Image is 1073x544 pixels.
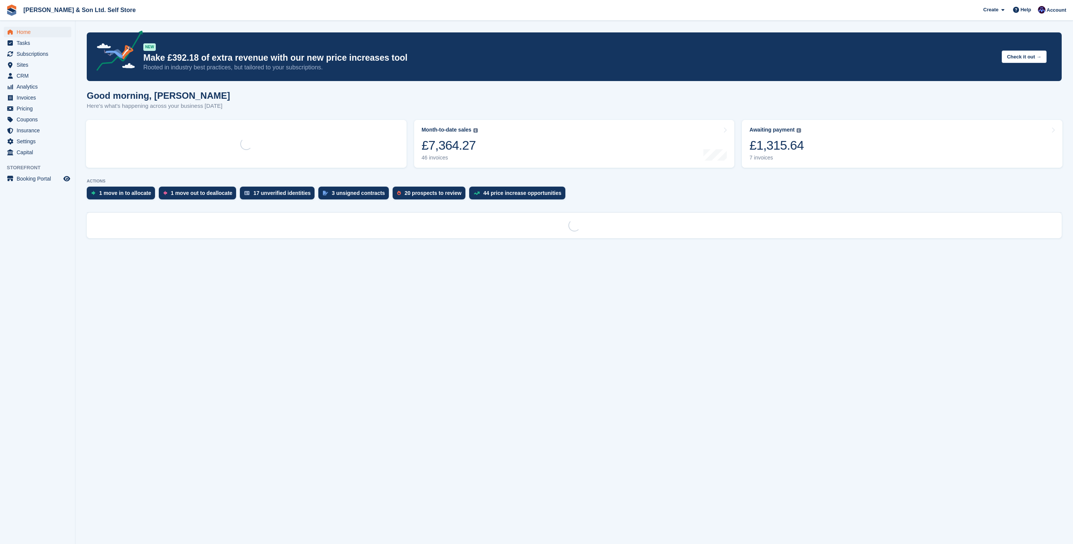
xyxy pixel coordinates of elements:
p: Here's what's happening across your business [DATE] [87,102,230,110]
a: menu [4,81,71,92]
span: Sites [17,60,62,70]
div: 3 unsigned contracts [332,190,385,196]
button: Check it out → [1002,51,1047,63]
a: menu [4,70,71,81]
span: Storefront [7,164,75,172]
span: CRM [17,70,62,81]
a: menu [4,103,71,114]
span: Analytics [17,81,62,92]
img: stora-icon-8386f47178a22dfd0bd8f6a31ec36ba5ce8667c1dd55bd0f319d3a0aa187defe.svg [6,5,17,16]
img: prospect-51fa495bee0391a8d652442698ab0144808aea92771e9ea1ae160a38d050c398.svg [397,191,401,195]
a: menu [4,60,71,70]
a: menu [4,27,71,37]
div: 20 prospects to review [405,190,462,196]
img: price_increase_opportunities-93ffe204e8149a01c8c9dc8f82e8f89637d9d84a8eef4429ea346261dce0b2c0.svg [474,192,480,195]
span: Settings [17,136,62,147]
img: move_outs_to_deallocate_icon-f764333ba52eb49d3ac5e1228854f67142a1ed5810a6f6cc68b1a99e826820c5.svg [163,191,167,195]
a: Month-to-date sales £7,364.27 46 invoices [414,120,735,168]
a: 44 price increase opportunities [469,187,569,203]
span: Insurance [17,125,62,136]
img: icon-info-grey-7440780725fd019a000dd9b08b2336e03edf1995a4989e88bcd33f0948082b44.svg [473,128,478,133]
a: Preview store [62,174,71,183]
a: menu [4,114,71,125]
span: Create [983,6,998,14]
a: menu [4,136,71,147]
a: 20 prospects to review [393,187,469,203]
span: Invoices [17,92,62,103]
span: Subscriptions [17,49,62,59]
a: menu [4,92,71,103]
h1: Good morning, [PERSON_NAME] [87,90,230,101]
span: Pricing [17,103,62,114]
a: [PERSON_NAME] & Son Ltd. Self Store [20,4,139,16]
div: £1,315.64 [749,138,804,153]
a: Awaiting payment £1,315.64 7 invoices [742,120,1062,168]
p: Rooted in industry best practices, but tailored to your subscriptions. [143,63,996,72]
a: 1 move out to deallocate [159,187,240,203]
a: menu [4,49,71,59]
div: £7,364.27 [422,138,478,153]
a: menu [4,125,71,136]
div: 7 invoices [749,155,804,161]
img: contract_signature_icon-13c848040528278c33f63329250d36e43548de30e8caae1d1a13099fd9432cc5.svg [323,191,328,195]
a: menu [4,147,71,158]
a: 17 unverified identities [240,187,318,203]
a: menu [4,38,71,48]
span: Home [17,27,62,37]
div: 46 invoices [422,155,478,161]
span: Capital [17,147,62,158]
span: Booking Portal [17,173,62,184]
span: Help [1021,6,1031,14]
div: 17 unverified identities [253,190,311,196]
div: Awaiting payment [749,127,795,133]
img: verify_identity-adf6edd0f0f0b5bbfe63781bf79b02c33cf7c696d77639b501bdc392416b5a36.svg [244,191,250,195]
span: Account [1047,6,1066,14]
span: Tasks [17,38,62,48]
a: 1 move in to allocate [87,187,159,203]
div: 44 price increase opportunities [484,190,562,196]
a: 3 unsigned contracts [318,187,393,203]
img: move_ins_to_allocate_icon-fdf77a2bb77ea45bf5b3d319d69a93e2d87916cf1d5bf7949dd705db3b84f3ca.svg [91,191,95,195]
p: Make £392.18 of extra revenue with our new price increases tool [143,52,996,63]
span: Coupons [17,114,62,125]
img: Josey Kitching [1038,6,1045,14]
p: ACTIONS [87,179,1062,184]
img: icon-info-grey-7440780725fd019a000dd9b08b2336e03edf1995a4989e88bcd33f0948082b44.svg [797,128,801,133]
img: price-adjustments-announcement-icon-8257ccfd72463d97f412b2fc003d46551f7dbcb40ab6d574587a9cd5c0d94... [90,31,143,74]
div: Month-to-date sales [422,127,471,133]
a: menu [4,173,71,184]
div: 1 move in to allocate [99,190,151,196]
div: 1 move out to deallocate [171,190,232,196]
div: NEW [143,43,156,51]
